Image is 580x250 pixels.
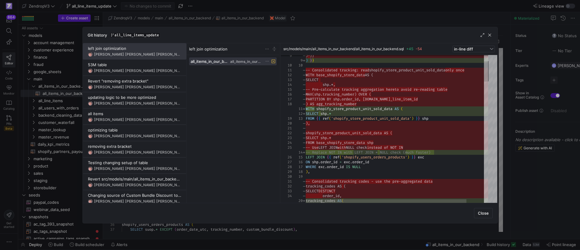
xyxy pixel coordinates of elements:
span: shp [321,111,327,116]
span: } [411,155,414,160]
button: updating logic to be more optimizedhttps://storage.googleapis.com/y42-prod-data-exchange/images/G... [83,92,186,109]
span: shp [422,116,428,121]
div: 34 [281,193,292,198]
div: 15 [281,87,292,92]
span: Close [478,211,489,216]
div: 12 [281,73,292,77]
button: optimizing tablehttps://storage.googleapis.com/y42-prod-data-exchange/images/G2kHvxVlt02YItTmblwf... [83,125,186,141]
span: . [327,111,329,116]
span: ) [306,169,308,174]
div: 13 [292,116,303,121]
div: 14 [281,82,292,87]
div: [PERSON_NAME] [PERSON_NAME] [PERSON_NAME] • [94,167,181,171]
div: [PERSON_NAME] [PERSON_NAME] [PERSON_NAME] • [94,118,181,122]
span: } [414,155,416,160]
div: [PERSON_NAME] [PERSON_NAME] [PERSON_NAME] • [94,69,181,73]
span: tracking_codes [306,198,335,203]
div: 29 [281,169,292,174]
span: +45 [406,47,413,51]
span: h faster) [411,150,430,155]
span: all_line_items_update [114,33,159,37]
div: [PERSON_NAME] [PERSON_NAME] [PERSON_NAME] • [94,150,181,154]
span: all_items_in_our_backend [230,60,262,64]
div: [PERSON_NAME] [PERSON_NAME] [PERSON_NAME] • [94,52,181,57]
span: -54 [416,47,422,51]
div: [PERSON_NAME] [PERSON_NAME] [PERSON_NAME] • [94,85,181,89]
span: exc [418,155,424,160]
span: } [312,58,314,63]
h3: Git history [88,33,107,37]
div: 11 [292,106,303,111]
img: https://storage.googleapis.com/y42-prod-data-exchange/images/G2kHvxVlt02YItTmblwfhPy4mK5SfUxFU6Tr... [88,166,93,171]
div: 9 [292,58,303,63]
div: 19 [281,116,292,121]
span: AS [337,198,342,203]
span: exc [344,160,350,164]
div: [PERSON_NAME] [PERSON_NAME] [PERSON_NAME] • [94,183,181,187]
span: left join optimization [189,47,227,51]
div: all items [88,111,181,116]
div: 15 [292,155,303,160]
span: { [327,155,329,160]
div: 20 [292,198,303,203]
span: 'shopify_users_orders_products' [342,155,407,160]
img: https://storage.googleapis.com/y42-prod-data-exchange/images/G2kHvxVlt02YItTmblwfhPy4mK5SfUxFU6Tr... [88,183,93,187]
img: https://storage.googleapis.com/y42-prod-data-exchange/images/G2kHvxVlt02YItTmblwfhPy4mK5SfUxFU6Tr... [88,134,93,138]
span: -- Replace NOT IN with LEFT JOIN + NULL check (muc [306,150,411,155]
div: 18 [292,169,303,174]
img: https://storage.googleapis.com/y42-prod-data-exchange/images/G2kHvxVlt02YItTmblwfhPy4mK5SfUxFU6Tr... [88,101,93,106]
span: = [340,160,342,164]
div: 21 [281,126,292,131]
span: ref [323,116,329,121]
span: shp [312,160,318,164]
span: ( [342,198,344,203]
div: removing extra bracket [88,144,181,149]
span: ) [411,116,414,121]
img: https://storage.googleapis.com/y42-prod-data-exchange/images/G2kHvxVlt02YItTmblwfhPy4mK5SfUxFU6Tr... [88,150,93,155]
span: WHERE [306,164,316,169]
div: 14 [292,150,303,155]
span: { [329,155,331,160]
span: . [350,160,352,164]
div: 20 [281,121,292,126]
div: 27 [281,160,292,164]
div: 13 [281,77,292,82]
button: Revert "removing extra bracket"https://storage.googleapis.com/y42-prod-data-exchange/images/G2kHv... [83,76,186,92]
div: 24 [281,140,292,145]
div: 16 [292,160,303,164]
div: 11 [281,68,292,73]
div: [PERSON_NAME] [PERSON_NAME] [PERSON_NAME] • [94,199,181,203]
div: 33 [281,189,292,193]
div: 26 [281,155,292,160]
span: SELECT [306,111,318,116]
div: [PERSON_NAME] [PERSON_NAME] [PERSON_NAME] • [94,134,181,138]
span: AS [395,106,399,111]
img: https://storage.googleapis.com/y42-prod-data-exchange/images/G2kHvxVlt02YItTmblwfhPy4mK5SfUxFU6Tr... [88,68,93,73]
span: LEFT [306,155,314,160]
div: 10 [292,63,303,68]
span: . [325,164,327,169]
button: Revert src/models/main/all_items_in_our_backend/all_items_in_our_backend.sqlhttps://storage.googl... [83,174,186,190]
span: ON [306,160,310,164]
div: Changing source of Custom Bundle Discount to be Invoice_Line_Item table [88,193,181,198]
span: shopify_store_product_unit_sold_data [316,106,392,111]
span: exc [318,164,325,169]
span: , [308,169,310,174]
span: } [418,116,420,121]
span: in-line diff [454,47,473,51]
span: 'shopify_store_product_unit_sold_data' [331,116,411,121]
span: order_id [327,164,344,169]
div: 12 [292,111,303,116]
div: 23 [281,135,292,140]
div: 16 [281,92,292,97]
div: 31 [281,179,292,184]
span: ( [329,116,331,121]
div: 32 [281,184,292,189]
button: removing extra brackethttps://storage.googleapis.com/y42-prod-data-exchange/images/G2kHvxVlt02YIt... [83,141,186,157]
div: optimizing table [88,128,181,132]
button: all itemshttps://storage.googleapis.com/y42-prod-data-exchange/images/G2kHvxVlt02YItTmblwfhPy4mK5... [83,109,186,125]
span: } [416,116,418,121]
div: Testing changing setup of table [88,160,181,165]
span: ( [340,155,342,160]
span: ) [407,155,409,160]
